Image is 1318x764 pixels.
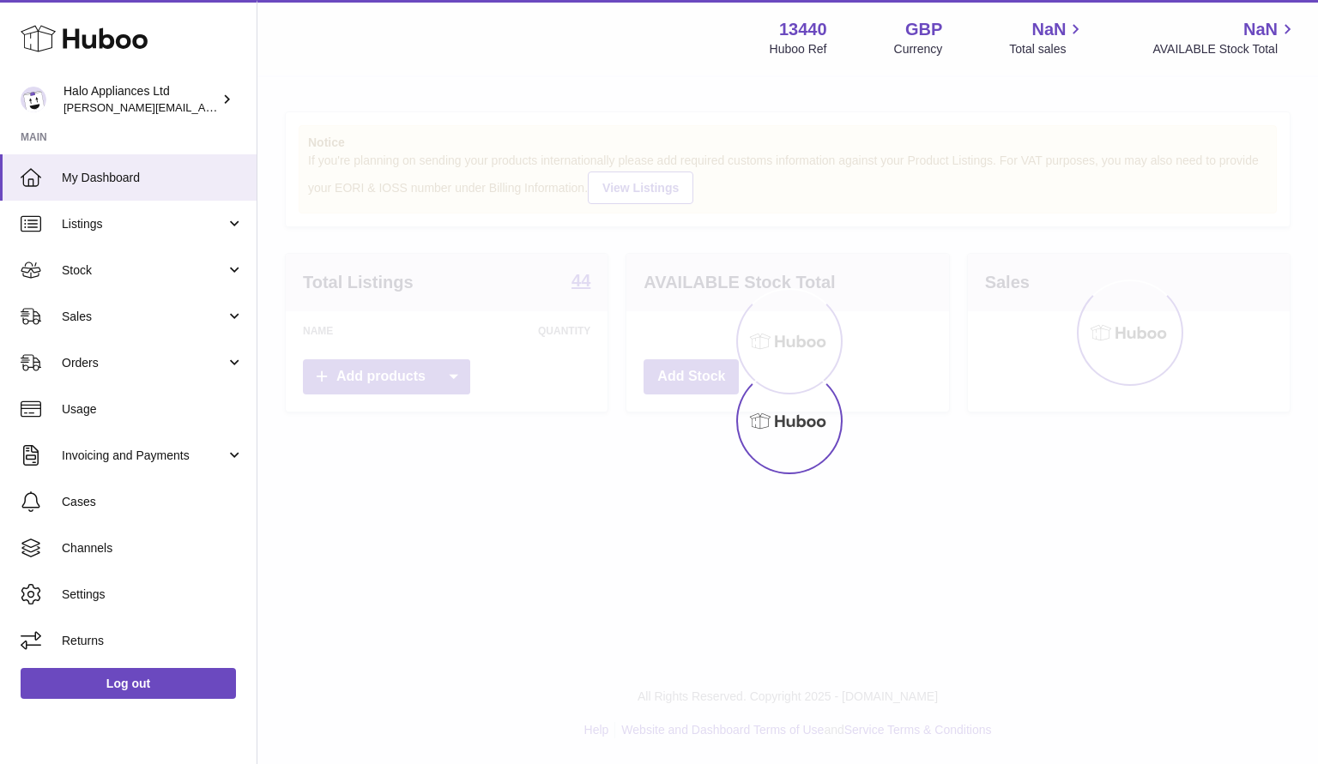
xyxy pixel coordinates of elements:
img: paul@haloappliances.com [21,87,46,112]
a: NaN Total sales [1009,18,1085,57]
span: Cases [62,494,244,510]
span: NaN [1031,18,1066,41]
span: Invoicing and Payments [62,448,226,464]
a: Log out [21,668,236,699]
span: Settings [62,587,244,603]
span: Total sales [1009,41,1085,57]
span: NaN [1243,18,1278,41]
div: Huboo Ref [770,41,827,57]
span: Usage [62,401,244,418]
span: Listings [62,216,226,232]
span: Returns [62,633,244,649]
span: Orders [62,355,226,371]
span: Channels [62,540,244,556]
span: AVAILABLE Stock Total [1152,41,1297,57]
strong: 13440 [779,18,827,41]
span: Stock [62,262,226,279]
div: Currency [894,41,943,57]
strong: GBP [905,18,942,41]
span: Sales [62,309,226,325]
a: NaN AVAILABLE Stock Total [1152,18,1297,57]
span: My Dashboard [62,170,244,186]
span: [PERSON_NAME][EMAIL_ADDRESS][DOMAIN_NAME] [63,100,344,114]
div: Halo Appliances Ltd [63,83,218,116]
